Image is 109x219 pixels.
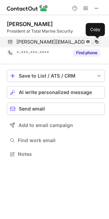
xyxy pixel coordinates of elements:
span: [PERSON_NAME][EMAIL_ADDRESS][DOMAIN_NAME] [16,39,95,45]
button: Reveal Button [73,49,100,56]
button: Find work email [7,136,105,145]
img: ContactOut v5.3.10 [7,4,48,12]
span: Add to email campaign [19,123,73,128]
span: Notes [18,151,102,157]
span: Send email [19,106,45,112]
button: Send email [7,103,105,115]
button: Notes [7,149,105,159]
button: Add to email campaign [7,119,105,131]
div: President at Total Marine Security [7,28,105,34]
div: Save to List / ATS / CRM [19,73,93,79]
button: AI write personalized message [7,86,105,99]
div: [PERSON_NAME] [7,21,53,27]
span: AI write personalized message [19,90,92,95]
button: save-profile-one-click [7,70,105,82]
span: Find work email [18,137,102,143]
